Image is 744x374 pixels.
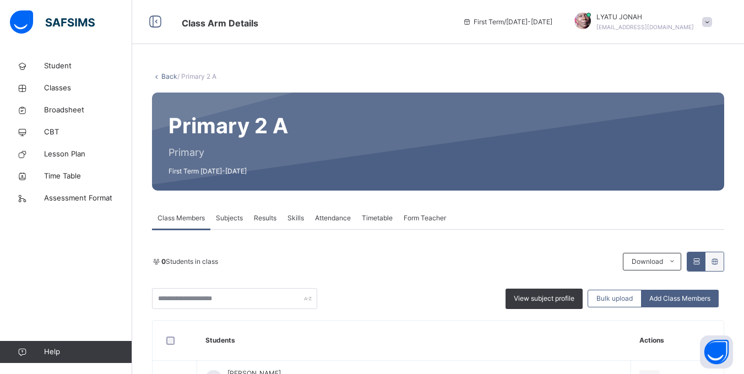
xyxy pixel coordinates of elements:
th: Actions [631,321,724,361]
a: Back [161,72,177,80]
span: View subject profile [514,294,574,303]
span: Time Table [44,171,132,182]
th: Students [197,321,631,361]
span: Attendance [315,213,351,223]
span: session/term information [463,17,552,27]
span: LYATU JONAH [596,12,694,22]
span: [EMAIL_ADDRESS][DOMAIN_NAME] [596,24,694,30]
span: Student [44,61,132,72]
span: Broadsheet [44,105,132,116]
span: Class Arm Details [182,18,258,29]
span: Classes [44,83,132,94]
span: Download [632,257,663,267]
span: Help [44,346,132,357]
span: Class Members [158,213,205,223]
span: Results [254,213,276,223]
span: Assessment Format [44,193,132,204]
span: Timetable [362,213,393,223]
span: Subjects [216,213,243,223]
span: Students in class [161,257,218,267]
span: / Primary 2 A [177,72,216,80]
span: Bulk upload [596,294,633,303]
div: LYATUJONAH [563,12,718,32]
span: Skills [287,213,304,223]
span: Form Teacher [404,213,446,223]
span: CBT [44,127,132,138]
button: Open asap [700,335,733,368]
span: Add Class Members [649,294,710,303]
img: safsims [10,10,95,34]
span: Lesson Plan [44,149,132,160]
b: 0 [161,257,166,265]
